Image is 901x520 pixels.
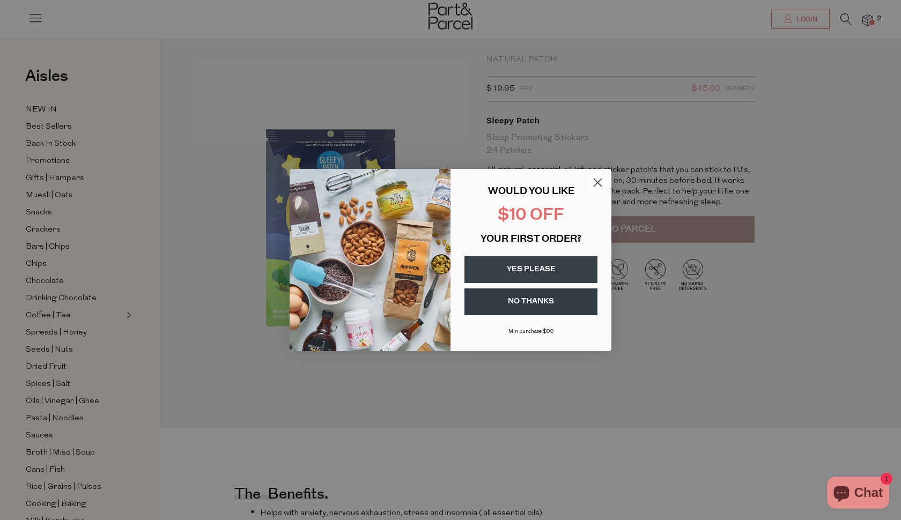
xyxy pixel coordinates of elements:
inbox-online-store-chat: Shopify online store chat [824,477,892,511]
button: Close dialog [588,173,607,192]
span: YOUR FIRST ORDER? [481,235,581,244]
span: WOULD YOU LIKE [488,187,574,197]
span: $10 OFF [498,207,564,224]
button: NO THANKS [464,288,597,315]
span: Min purchase $99 [508,329,554,335]
button: YES PLEASE [464,256,597,283]
img: 43fba0fb-7538-40bc-babb-ffb1a4d097bc.jpeg [290,169,450,351]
